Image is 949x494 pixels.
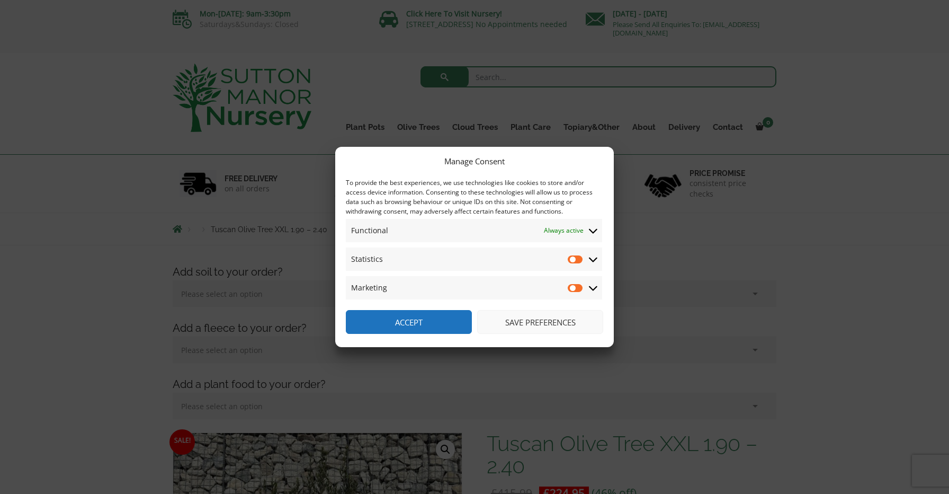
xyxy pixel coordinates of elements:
div: Manage Consent [444,155,505,167]
span: Statistics [351,253,383,266]
button: Save preferences [477,310,603,334]
span: Functional [351,224,388,237]
summary: Functional Always active [346,219,602,242]
summary: Marketing [346,276,602,299]
span: Marketing [351,281,387,294]
button: Accept [346,310,472,334]
summary: Statistics [346,248,602,271]
div: To provide the best experiences, we use technologies like cookies to store and/or access device i... [346,178,602,216]
span: Always active [544,224,584,237]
